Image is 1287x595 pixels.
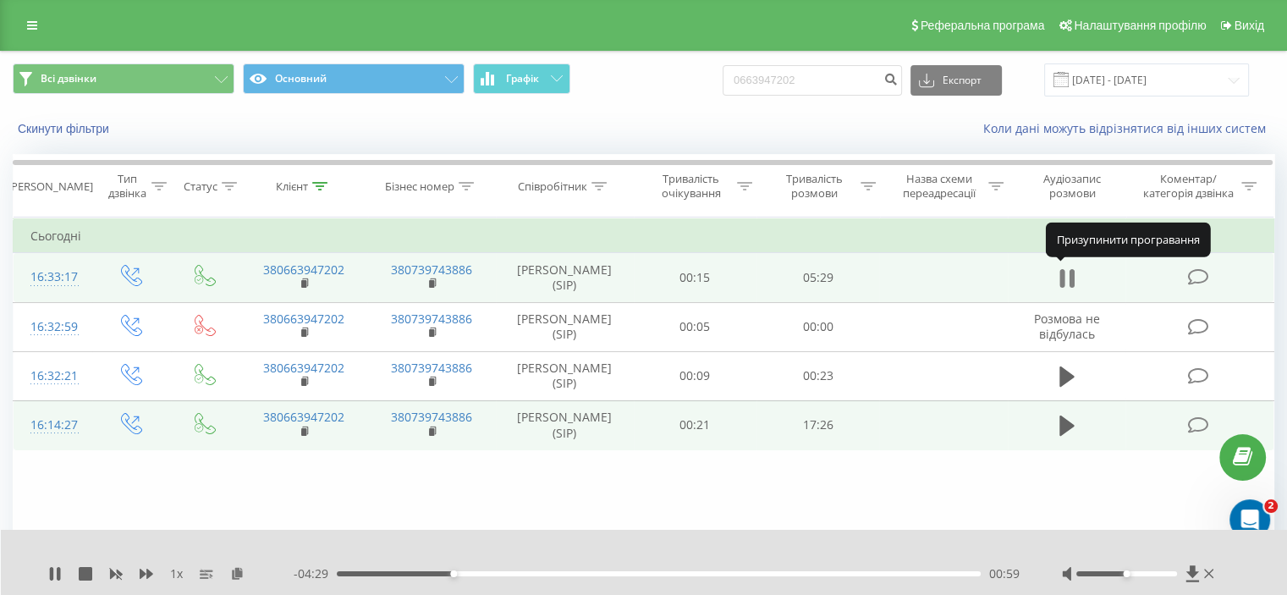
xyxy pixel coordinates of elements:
a: 380739743886 [391,409,472,425]
td: Сьогодні [14,219,1274,253]
td: 00:15 [634,253,756,302]
td: [PERSON_NAME] (SIP) [496,351,634,400]
td: [PERSON_NAME] (SIP) [496,253,634,302]
div: Клієнт [276,179,308,194]
td: 05:29 [756,253,879,302]
button: Графік [473,63,570,94]
button: Скинути фільтри [13,121,118,136]
td: 00:05 [634,302,756,351]
span: Вихід [1235,19,1264,32]
span: Всі дзвінки [41,72,96,85]
span: Графік [506,73,539,85]
span: 1 x [170,565,183,582]
td: 00:23 [756,351,879,400]
div: 16:32:21 [30,360,75,393]
span: Розмова не відбулась [1034,311,1100,342]
a: 380663947202 [263,311,344,327]
a: 380663947202 [263,360,344,376]
a: Коли дані можуть відрізнятися вiд інших систем [983,120,1274,136]
td: 00:21 [634,400,756,449]
td: 00:09 [634,351,756,400]
span: Реферальна програма [921,19,1045,32]
a: 380663947202 [263,409,344,425]
span: 2 [1264,499,1278,513]
div: Тривалість очікування [649,172,734,201]
button: Експорт [910,65,1002,96]
button: Всі дзвінки [13,63,234,94]
input: Пошук за номером [723,65,902,96]
td: [PERSON_NAME] (SIP) [496,400,634,449]
td: 17:26 [756,400,879,449]
div: Співробітник [518,179,587,194]
div: Аудіозапис розмови [1023,172,1122,201]
td: [PERSON_NAME] (SIP) [496,302,634,351]
div: Accessibility label [1123,570,1130,577]
div: Тип дзвінка [107,172,146,201]
div: 16:32:59 [30,311,75,344]
div: 16:14:27 [30,409,75,442]
span: 00:59 [989,565,1020,582]
a: 380739743886 [391,262,472,278]
a: 380739743886 [391,360,472,376]
span: - 04:29 [294,565,337,582]
div: Назва схеми переадресації [895,172,984,201]
div: Статус [184,179,217,194]
td: 00:00 [756,302,879,351]
div: Коментар/категорія дзвінка [1138,172,1237,201]
div: Призупинити програвання [1046,223,1211,256]
div: [PERSON_NAME] [8,179,93,194]
div: Тривалість розмови [772,172,856,201]
div: Accessibility label [450,570,457,577]
div: Бізнес номер [385,179,454,194]
button: Основний [243,63,465,94]
div: 16:33:17 [30,261,75,294]
a: 380663947202 [263,262,344,278]
iframe: Intercom live chat [1229,499,1270,540]
span: Налаштування профілю [1074,19,1206,32]
a: 380739743886 [391,311,472,327]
